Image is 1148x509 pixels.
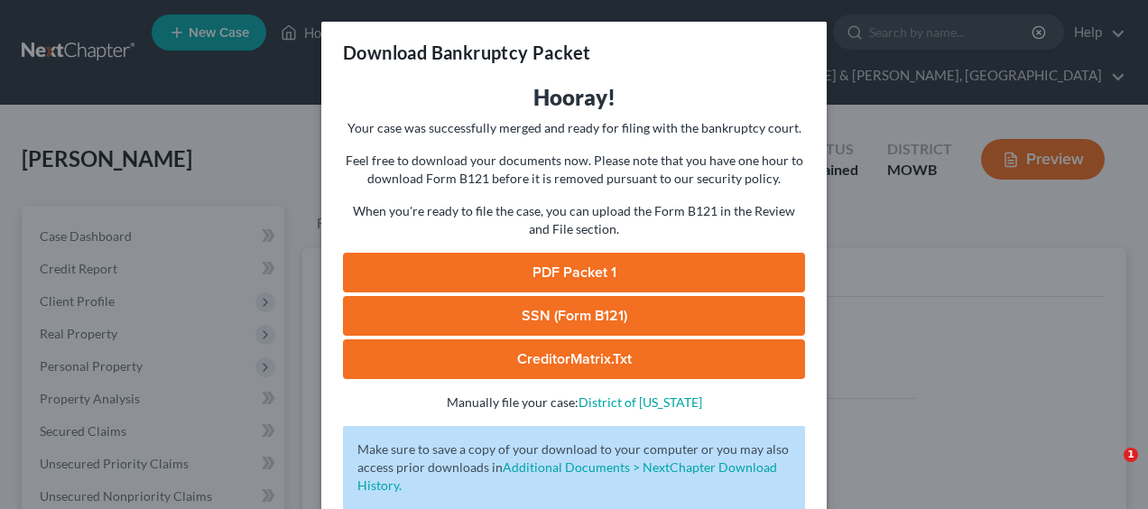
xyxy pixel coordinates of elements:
[343,253,805,292] a: PDF Packet 1
[357,459,777,493] a: Additional Documents > NextChapter Download History.
[343,339,805,379] a: CreditorMatrix.txt
[357,440,791,495] p: Make sure to save a copy of your download to your computer or you may also access prior downloads in
[343,152,805,188] p: Feel free to download your documents now. Please note that you have one hour to download Form B12...
[343,119,805,137] p: Your case was successfully merged and ready for filing with the bankruptcy court.
[1087,448,1130,491] iframe: Intercom live chat
[343,202,805,238] p: When you're ready to file the case, you can upload the Form B121 in the Review and File section.
[343,83,805,112] h3: Hooray!
[343,296,805,336] a: SSN (Form B121)
[579,394,702,410] a: District of [US_STATE]
[343,393,805,412] p: Manually file your case:
[343,40,590,65] h3: Download Bankruptcy Packet
[1124,448,1138,462] span: 1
